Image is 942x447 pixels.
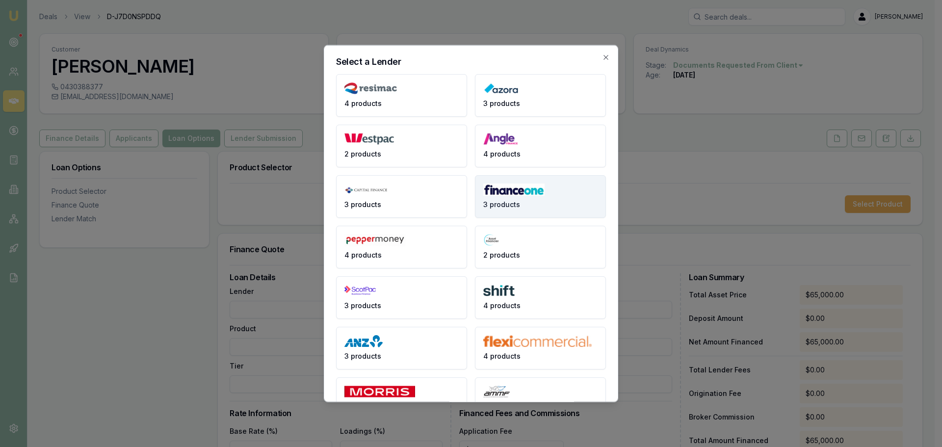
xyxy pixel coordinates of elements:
[336,175,467,217] button: 3 products
[475,175,606,217] button: 3 products
[344,234,406,246] img: Pepper Money
[344,351,381,361] span: 3 products
[344,199,381,209] span: 3 products
[475,326,606,369] button: 4 products
[483,401,519,411] span: 1 products
[344,183,388,195] img: Capital Finance
[336,377,467,420] button: 1 products
[344,149,381,158] span: 2 products
[483,82,519,94] img: Azora
[483,385,510,397] img: AMMF
[483,149,521,158] span: 4 products
[475,276,606,318] button: 4 products
[336,124,467,167] button: 2 products
[483,132,518,145] img: Angle Finance
[336,74,467,116] button: 4 products
[483,284,515,296] img: Shift
[344,250,382,260] span: 4 products
[344,82,397,94] img: Resimac
[336,225,467,268] button: 4 products
[483,199,520,209] span: 3 products
[344,300,381,310] span: 3 products
[344,132,394,145] img: Westpac
[475,74,606,116] button: 3 products
[344,284,376,296] img: ScotPac
[344,385,415,397] img: Morris Finance
[344,335,383,347] img: ANZ
[483,183,545,195] img: Finance One
[344,98,382,108] span: 4 products
[483,250,520,260] span: 2 products
[483,234,499,246] img: The Asset Financier
[475,377,606,420] button: 1 products
[475,124,606,167] button: 4 products
[336,57,606,66] h2: Select a Lender
[475,225,606,268] button: 2 products
[336,276,467,318] button: 3 products
[483,300,521,310] span: 4 products
[483,98,520,108] span: 3 products
[483,351,521,361] span: 4 products
[344,401,380,411] span: 1 products
[336,326,467,369] button: 3 products
[483,335,592,347] img: flexicommercial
